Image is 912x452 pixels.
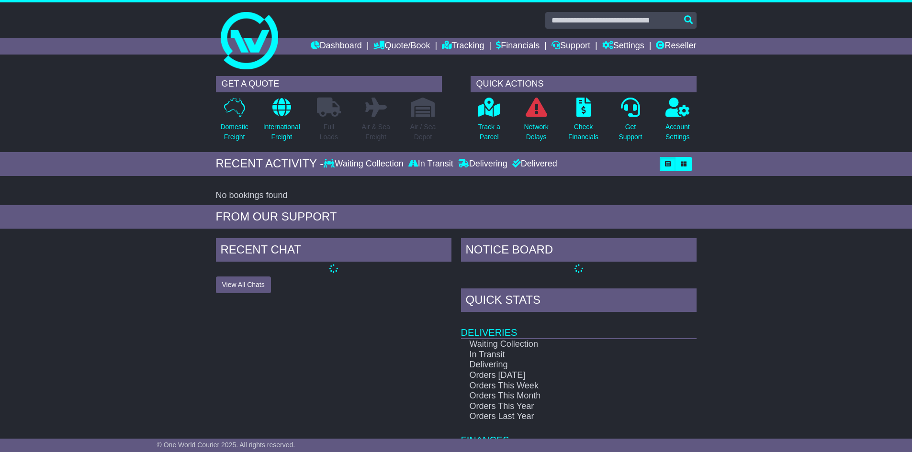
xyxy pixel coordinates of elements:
[216,238,451,264] div: RECENT CHAT
[461,422,697,446] td: Finances
[311,38,362,55] a: Dashboard
[461,401,663,412] td: Orders This Year
[568,97,599,147] a: CheckFinancials
[216,76,442,92] div: GET A QUOTE
[216,190,697,201] div: No bookings found
[471,76,697,92] div: QUICK ACTIONS
[478,97,501,147] a: Track aParcel
[619,122,642,142] p: Get Support
[461,360,663,370] td: Delivering
[406,159,456,169] div: In Transit
[665,122,690,142] p: Account Settings
[461,411,663,422] td: Orders Last Year
[496,38,540,55] a: Financials
[478,122,500,142] p: Track a Parcel
[602,38,644,55] a: Settings
[665,97,690,147] a: AccountSettings
[324,159,405,169] div: Waiting Collection
[157,441,295,449] span: © One World Courier 2025. All rights reserved.
[552,38,590,55] a: Support
[461,381,663,391] td: Orders This Week
[461,339,663,350] td: Waiting Collection
[216,210,697,224] div: FROM OUR SUPPORT
[656,38,696,55] a: Reseller
[461,314,697,339] td: Deliveries
[220,97,248,147] a: DomesticFreight
[263,122,300,142] p: International Freight
[461,350,663,360] td: In Transit
[456,159,510,169] div: Delivering
[510,159,557,169] div: Delivered
[568,122,598,142] p: Check Financials
[216,157,324,171] div: RECENT ACTIVITY -
[410,122,436,142] p: Air / Sea Depot
[317,122,341,142] p: Full Loads
[263,97,301,147] a: InternationalFreight
[373,38,430,55] a: Quote/Book
[461,370,663,381] td: Orders [DATE]
[523,97,549,147] a: NetworkDelays
[461,391,663,401] td: Orders This Month
[461,288,697,314] div: Quick Stats
[216,276,271,293] button: View All Chats
[524,122,548,142] p: Network Delays
[461,238,697,264] div: NOTICE BOARD
[362,122,390,142] p: Air & Sea Freight
[220,122,248,142] p: Domestic Freight
[442,38,484,55] a: Tracking
[618,97,642,147] a: GetSupport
